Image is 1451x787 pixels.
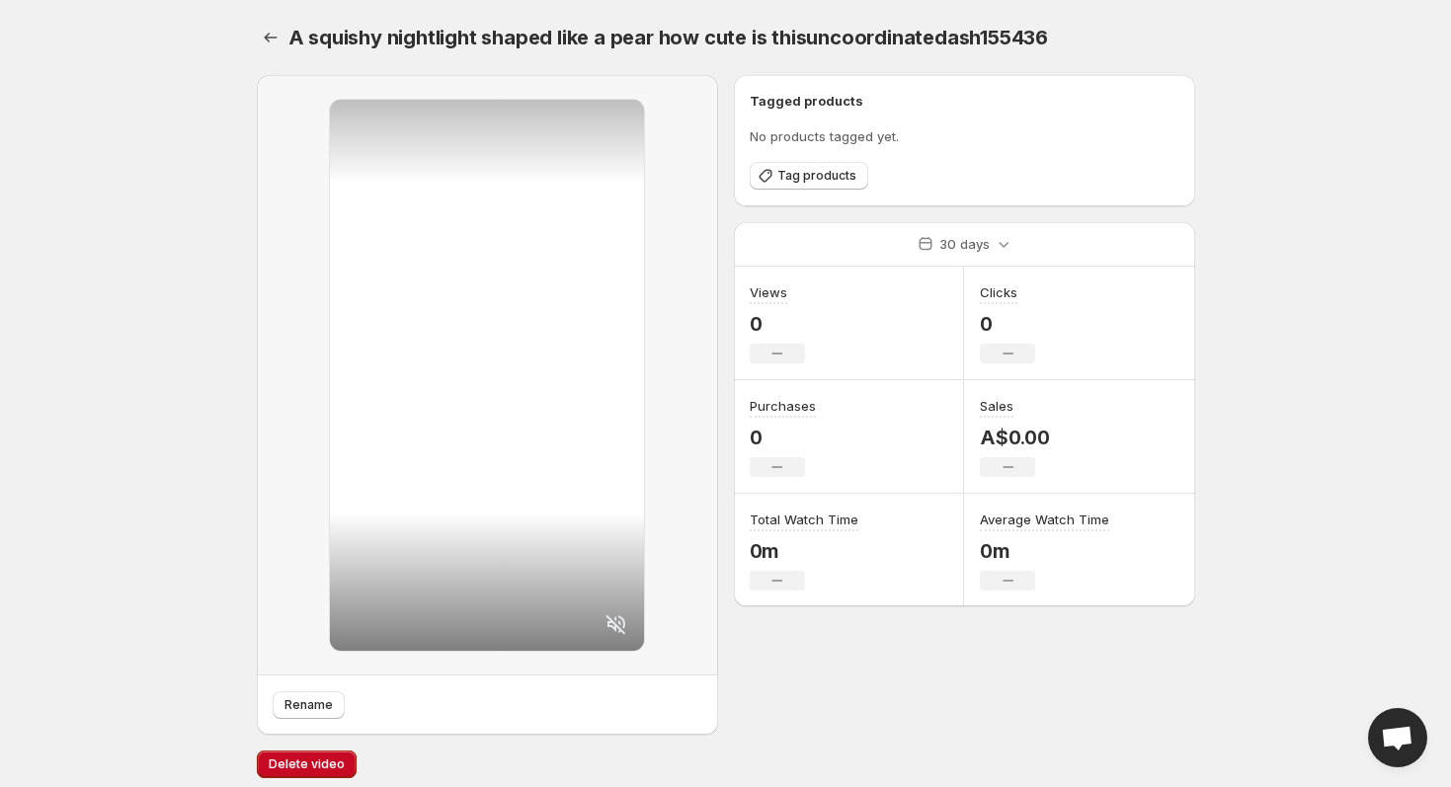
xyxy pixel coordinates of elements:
h3: Clicks [980,282,1017,302]
p: 0 [750,426,816,449]
h3: Sales [980,396,1013,416]
h3: Views [750,282,787,302]
h3: Average Watch Time [980,510,1109,529]
div: Open chat [1368,708,1427,767]
p: 0m [750,539,858,563]
button: Settings [257,24,284,51]
span: Tag products [777,168,856,184]
p: 30 days [939,234,990,254]
p: A$0.00 [980,426,1050,449]
p: 0 [980,312,1035,336]
button: Delete video [257,750,357,778]
p: 0m [980,539,1109,563]
span: Delete video [269,756,345,772]
p: No products tagged yet. [750,126,1179,146]
h3: Purchases [750,396,816,416]
p: 0 [750,312,805,336]
span: Rename [284,697,333,713]
h3: Total Watch Time [750,510,858,529]
span: A squishy nightlight shaped like a pear how cute is thisuncoordinatedash155436 [288,26,1048,49]
button: Rename [273,691,345,719]
button: Tag products [750,162,868,190]
h6: Tagged products [750,91,1179,111]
